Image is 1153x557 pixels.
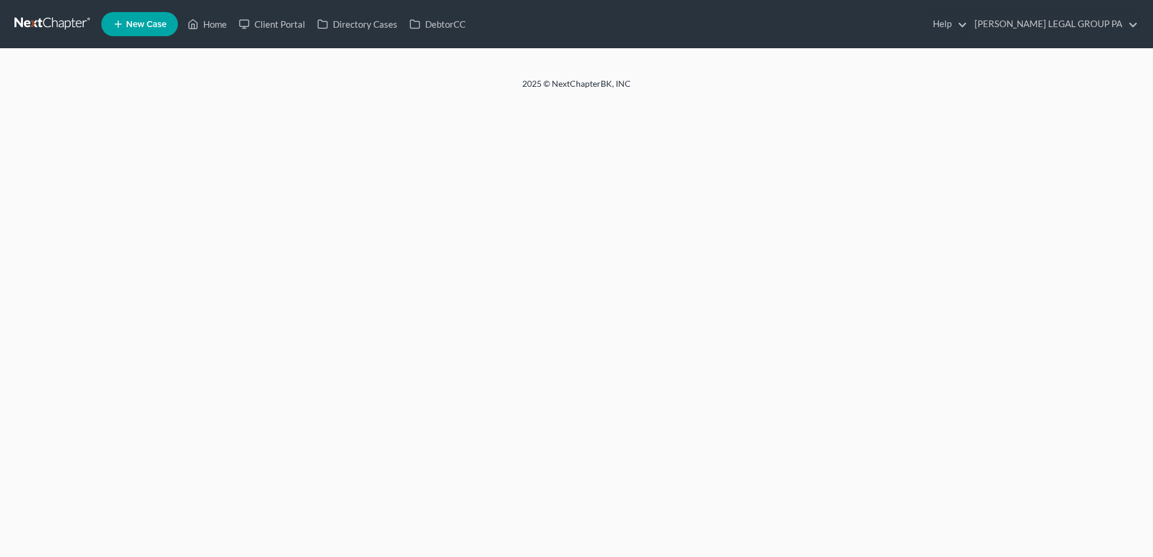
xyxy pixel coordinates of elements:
div: 2025 © NextChapterBK, INC [233,78,920,99]
a: [PERSON_NAME] LEGAL GROUP PA [968,13,1138,35]
a: Directory Cases [311,13,403,35]
a: Client Portal [233,13,311,35]
a: Help [927,13,967,35]
a: DebtorCC [403,13,472,35]
new-legal-case-button: New Case [101,12,178,36]
a: Home [182,13,233,35]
